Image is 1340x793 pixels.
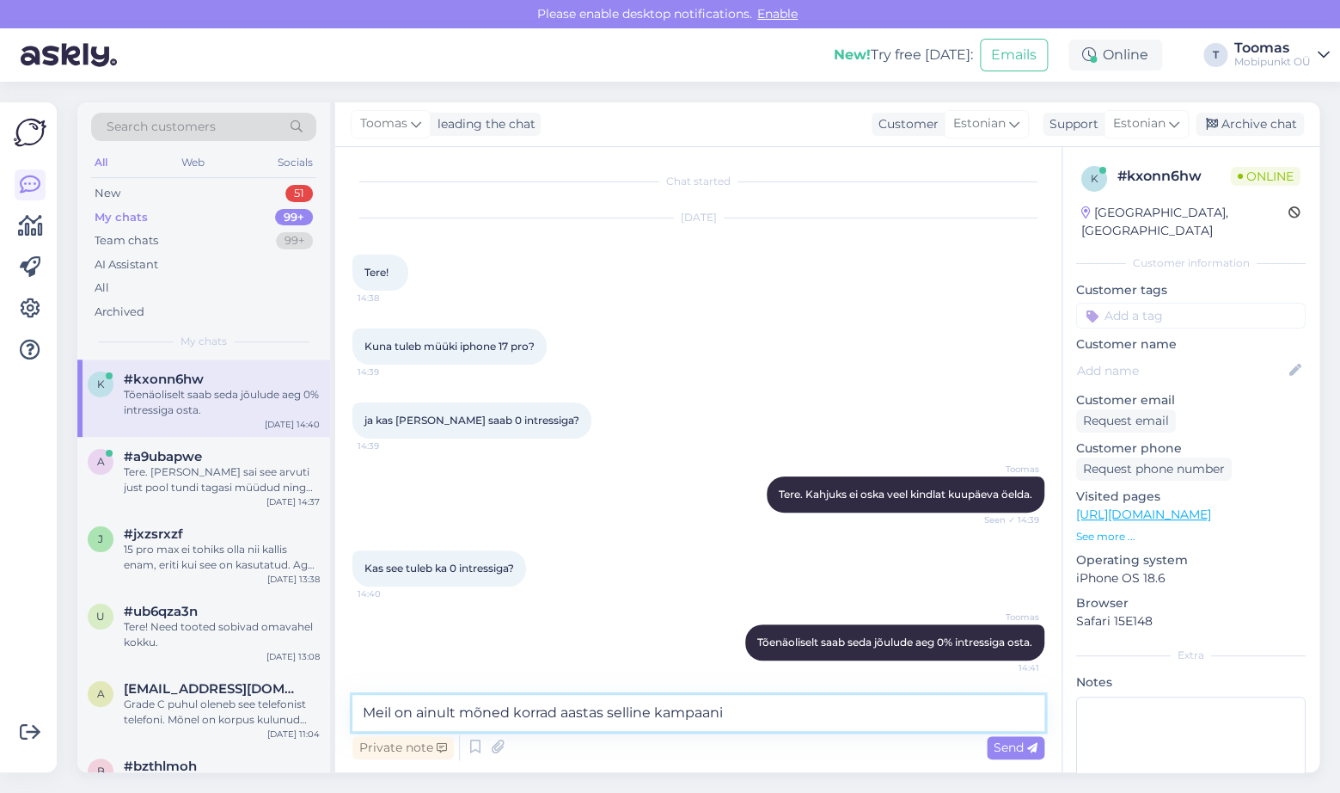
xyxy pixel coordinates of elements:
div: Request phone number [1076,458,1232,481]
div: Try free [DATE]: [834,45,973,65]
p: Safari 15E148 [1076,612,1306,630]
span: #kxonn6hw [124,372,204,387]
p: iPhone OS 18.6 [1076,569,1306,587]
span: 14:40 [358,587,422,600]
div: [DATE] 11:04 [267,728,320,741]
button: Emails [980,39,1048,71]
span: Tõenäoliselt saab seda jõulude aeg 0% intressiga osta. [757,636,1032,649]
img: Askly Logo [14,116,46,149]
div: Private note [352,736,454,759]
div: Support [1043,115,1098,133]
p: Visited pages [1076,488,1306,506]
p: Operating system [1076,551,1306,569]
div: Team chats [95,232,158,249]
span: k [97,378,105,390]
div: Customer [872,115,939,133]
span: Seen ✓ 14:39 [975,513,1039,526]
div: [GEOGRAPHIC_DATA], [GEOGRAPHIC_DATA] [1081,204,1288,240]
a: ToomasMobipunkt OÜ [1234,41,1330,69]
div: All [91,151,111,174]
span: #jxzsrxzf [124,526,183,542]
div: 51 [285,185,313,202]
span: #a9ubapwe [124,449,202,464]
span: 14:39 [358,440,422,452]
div: Chat started [352,174,1044,189]
span: a [97,687,105,700]
div: [DATE] [352,210,1044,225]
span: Enable [752,6,803,22]
span: Toomas [975,463,1039,476]
div: Tere. [PERSON_NAME] sai see arvuti just pool tundi tagasi müüdud ning see polnud jõudnud veel kod... [124,464,320,495]
div: # kxonn6hw [1117,166,1231,187]
input: Add a tag [1076,303,1306,329]
div: Online [1068,40,1162,71]
p: See more ... [1076,529,1306,544]
p: Browser [1076,594,1306,612]
span: Send [994,740,1037,755]
div: Extra [1076,648,1306,663]
div: [DATE] 14:40 [265,418,320,431]
span: b [97,765,105,778]
div: [DATE] 14:37 [266,495,320,508]
div: [DATE] 13:38 [267,573,320,586]
span: andravisnap@gmail.com [124,681,303,697]
div: Toomas [1234,41,1311,55]
div: Request email [1076,409,1176,433]
span: #bzthlmoh [124,759,197,774]
div: 15 pro max ei tohiks olla nii kallis enam, eriti kui see on kasutatud. Aga selge siis. ilusat päeva. [124,542,320,573]
span: 14:41 [975,661,1039,674]
div: Grade C puhul oleneb see telefonist telefoni. Mõnel on korpus kulunud kuid ekraan väga heas seisu... [124,697,320,728]
div: Mobipunkt OÜ [1234,55,1311,69]
span: Online [1231,167,1300,186]
p: Notes [1076,673,1306,692]
span: Tere. Kahjuks ei oska veel kindlat kuupäeva öelda. [779,488,1032,501]
a: [URL][DOMAIN_NAME] [1076,507,1211,522]
div: 99+ [276,232,313,249]
p: Customer email [1076,391,1306,409]
input: Add name [1077,361,1286,380]
div: Tere! Need tooted sobivad omavahel kokku. [124,619,320,650]
div: Socials [274,151,316,174]
p: Customer name [1076,335,1306,353]
span: Toomas [975,611,1039,624]
span: k [1091,172,1098,185]
span: Toomas [360,114,407,133]
p: Customer tags [1076,281,1306,299]
div: [DATE] 13:08 [266,650,320,663]
div: leading the chat [431,115,535,133]
div: Web [178,151,208,174]
span: 14:39 [358,366,422,378]
span: Estonian [953,114,1006,133]
span: Kuna tuleb müüki iphone 17 pro? [364,340,535,353]
span: a [97,455,105,468]
div: Archived [95,304,144,321]
div: 99+ [275,209,313,226]
span: Tere! [364,266,389,279]
textarea: Meil on ainult mõned korrad aastas selline kampaan [352,695,1044,731]
span: #ub6qza3n [124,604,198,619]
span: u [96,610,105,623]
div: All [95,280,109,297]
b: New! [834,46,871,63]
div: Archive chat [1196,113,1304,136]
span: Kas see tuleb ka 0 intressiga? [364,562,514,575]
div: Tõenäoliselt saab seda jõulude aeg 0% intressiga osta. [124,387,320,418]
p: Customer phone [1076,440,1306,458]
span: My chats [181,334,227,349]
span: 14:38 [358,292,422,304]
span: Estonian [1113,114,1166,133]
div: New [95,185,120,202]
div: T [1203,43,1227,67]
div: AI Assistant [95,256,158,274]
span: j [98,532,103,545]
span: Search customers [107,118,216,136]
div: Customer information [1076,255,1306,271]
div: My chats [95,209,148,226]
span: ja kas [PERSON_NAME] saab 0 intressiga? [364,414,579,427]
